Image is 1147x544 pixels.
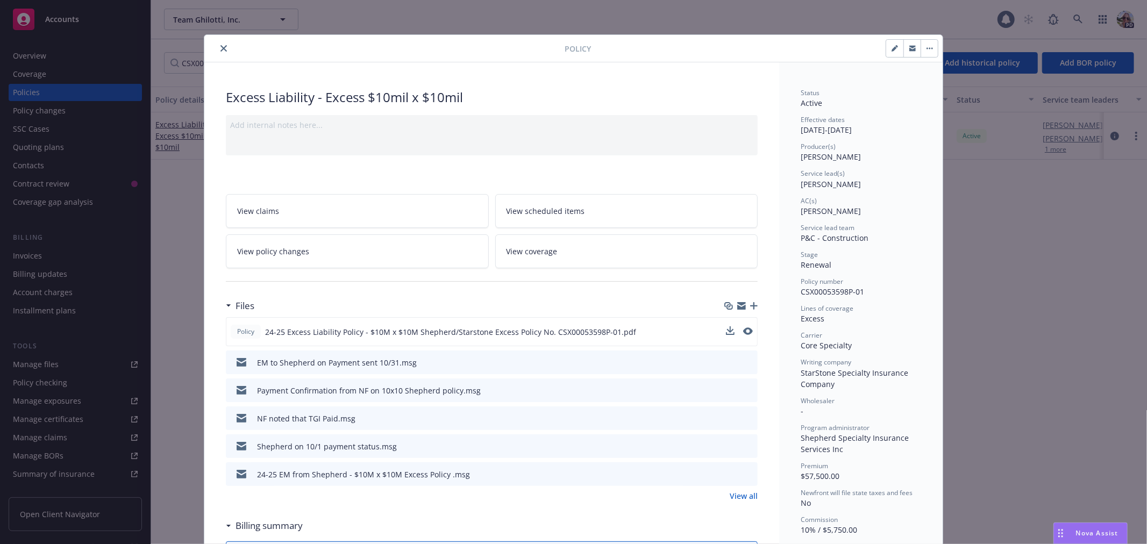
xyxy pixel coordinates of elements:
[257,441,397,452] div: Shepherd on 10/1 payment status.msg
[801,206,861,216] span: [PERSON_NAME]
[217,42,230,55] button: close
[801,515,838,524] span: Commission
[726,326,735,338] button: download file
[726,441,735,452] button: download file
[257,469,470,480] div: 24-25 EM from Shepherd - $10M x $10M Excess Policy .msg
[801,368,910,389] span: StarStone Specialty Insurance Company
[744,357,753,368] button: preview file
[495,234,758,268] a: View coverage
[236,299,254,313] h3: Files
[726,326,735,335] button: download file
[726,357,735,368] button: download file
[726,385,735,396] button: download file
[801,169,845,178] span: Service lead(s)
[801,313,824,324] span: Excess
[744,441,753,452] button: preview file
[801,287,864,297] span: CSX00053598P-01
[743,327,753,335] button: preview file
[801,250,818,259] span: Stage
[257,413,355,424] div: NF noted that TGI Paid.msg
[235,327,257,337] span: Policy
[1054,523,1067,543] div: Drag to move
[230,119,753,131] div: Add internal notes here...
[744,413,753,424] button: preview file
[226,519,303,533] div: Billing summary
[1076,528,1118,538] span: Nova Assist
[801,340,852,350] span: Core Specialty
[801,277,843,286] span: Policy number
[495,194,758,228] a: View scheduled items
[743,326,753,338] button: preview file
[507,246,558,257] span: View coverage
[801,233,868,243] span: P&C - Construction
[801,331,822,340] span: Carrier
[265,326,636,338] span: 24-25 Excess Liability Policy - $10M x $10M Shepherd/Starstone Excess Policy No. CSX00053598P-01.pdf
[801,152,861,162] span: [PERSON_NAME]
[801,488,913,497] span: Newfront will file state taxes and fees
[801,88,820,97] span: Status
[237,246,309,257] span: View policy changes
[801,179,861,189] span: [PERSON_NAME]
[507,205,585,217] span: View scheduled items
[226,194,489,228] a: View claims
[237,205,279,217] span: View claims
[726,413,735,424] button: download file
[801,115,845,124] span: Effective dates
[801,357,851,367] span: Writing company
[565,43,591,54] span: Policy
[801,196,817,205] span: AC(s)
[226,234,489,268] a: View policy changes
[801,423,870,432] span: Program administrator
[801,223,854,232] span: Service lead team
[726,469,735,480] button: download file
[801,98,822,108] span: Active
[744,469,753,480] button: preview file
[801,525,857,535] span: 10% / $5,750.00
[744,385,753,396] button: preview file
[801,461,828,470] span: Premium
[801,396,835,405] span: Wholesaler
[801,304,853,313] span: Lines of coverage
[801,115,921,135] div: [DATE] - [DATE]
[226,299,254,313] div: Files
[257,357,417,368] div: EM to Shepherd on Payment sent 10/31.msg
[801,406,803,416] span: -
[730,490,758,502] a: View all
[257,385,481,396] div: Payment Confirmation from NF on 10x10 Shepherd policy.msg
[801,471,839,481] span: $57,500.00
[226,88,758,106] div: Excess Liability - Excess $10mil x $10mil
[801,498,811,508] span: No
[801,260,831,270] span: Renewal
[1053,522,1128,544] button: Nova Assist
[801,142,836,151] span: Producer(s)
[801,433,911,454] span: Shepherd Specialty Insurance Services Inc
[236,519,303,533] h3: Billing summary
